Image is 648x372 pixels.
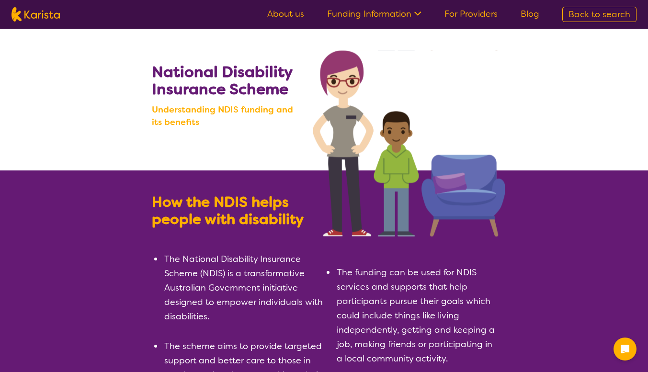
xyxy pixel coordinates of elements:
a: About us [267,8,304,20]
b: Understanding NDIS funding and its benefits [152,103,305,128]
a: For Providers [444,8,498,20]
li: The funding can be used for NDIS services and supports that help participants pursue their goals ... [336,265,497,366]
a: Back to search [562,7,637,22]
b: National Disability Insurance Scheme [152,62,292,99]
span: Back to search [568,9,630,20]
img: Karista logo [11,7,60,22]
b: How the NDIS helps people with disability [152,192,304,229]
img: Search NDIS services with Karista [313,50,505,237]
li: The National Disability Insurance Scheme (NDIS) is a transformative Australian Government initiat... [163,252,324,324]
a: Blog [521,8,539,20]
a: Funding Information [327,8,421,20]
